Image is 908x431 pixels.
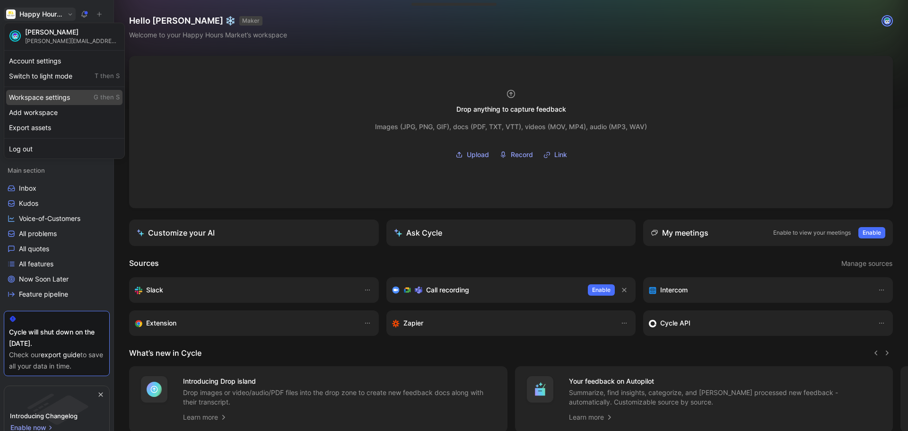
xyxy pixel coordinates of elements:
[6,90,122,105] div: Workspace settings
[6,120,122,135] div: Export assets
[10,31,20,41] img: avatar
[95,72,120,80] span: T then S
[6,69,122,84] div: Switch to light mode
[25,28,120,36] div: [PERSON_NAME]
[6,141,122,157] div: Log out
[94,93,120,102] span: G then S
[6,53,122,69] div: Account settings
[6,105,122,120] div: Add workspace
[25,37,120,44] div: [PERSON_NAME][EMAIL_ADDRESS][DOMAIN_NAME]
[4,23,125,159] div: Happy Hours MarketHappy Hours Market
